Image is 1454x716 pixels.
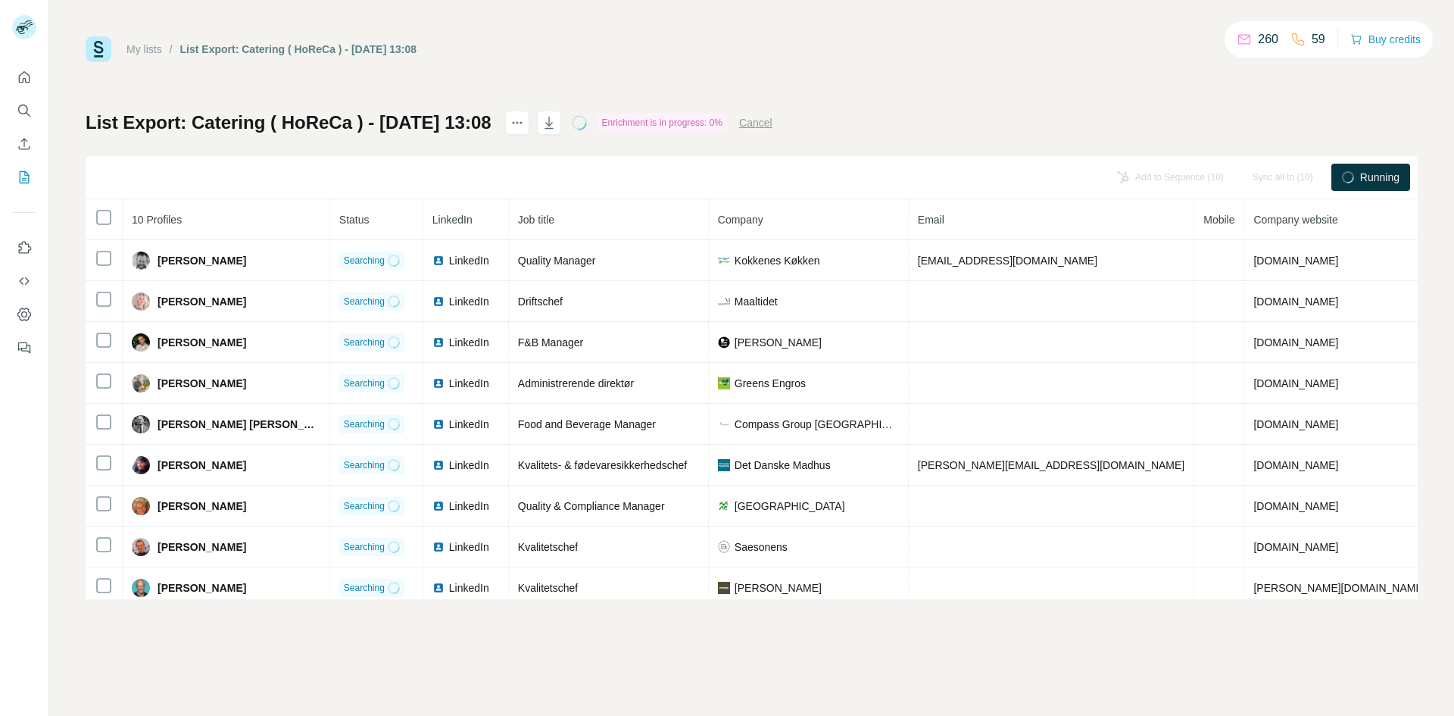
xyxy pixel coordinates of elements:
li: / [170,42,173,57]
span: [PERSON_NAME][EMAIL_ADDRESS][DOMAIN_NAME] [918,459,1184,471]
span: Driftschef [518,295,563,308]
button: Feedback [12,334,36,361]
span: Kokkenes Køkken [735,253,820,268]
span: Searching [344,377,385,390]
img: LinkedIn logo [432,500,445,512]
img: LinkedIn logo [432,541,445,553]
span: Saesonens [735,539,788,555]
span: Company website [1253,214,1337,226]
span: Food and Beverage Manager [518,418,656,430]
span: Searching [344,458,385,472]
img: Avatar [132,415,150,433]
img: company-logo [718,459,730,471]
div: Enrichment is in progress: 0% [598,114,727,132]
span: LinkedIn [432,214,473,226]
button: Cancel [739,115,772,130]
span: Quality Manager [518,255,596,267]
button: Use Surfe on LinkedIn [12,234,36,261]
img: Avatar [132,374,150,392]
span: [DOMAIN_NAME] [1253,459,1338,471]
button: actions [505,111,529,135]
span: Kvalitetschef [518,541,578,553]
p: 260 [1258,30,1278,48]
span: LinkedIn [449,417,489,432]
span: [PERSON_NAME] [158,499,246,514]
span: [PERSON_NAME] [158,539,246,555]
h1: List Export: Catering ( HoReCa ) - [DATE] 13:08 [86,111,491,135]
span: [DOMAIN_NAME] [1253,418,1338,430]
span: [DOMAIN_NAME] [1253,541,1338,553]
span: Searching [344,295,385,308]
span: LinkedIn [449,499,489,514]
span: Compass Group [GEOGRAPHIC_DATA] [735,417,899,432]
span: [DOMAIN_NAME] [1253,295,1338,308]
img: LinkedIn logo [432,418,445,430]
span: [PERSON_NAME] [158,294,246,309]
span: Searching [344,540,385,554]
span: Greens Engros [735,376,806,391]
span: [DOMAIN_NAME] [1253,500,1338,512]
span: [PERSON_NAME] [158,580,246,596]
span: LinkedIn [449,294,489,309]
span: [DOMAIN_NAME] [1253,336,1338,349]
span: Status [339,214,370,226]
span: [PERSON_NAME] [158,253,246,268]
img: LinkedIn logo [432,459,445,471]
img: Avatar [132,333,150,352]
div: List Export: Catering ( HoReCa ) - [DATE] 13:08 [180,42,417,57]
span: LinkedIn [449,539,489,555]
span: Mobile [1203,214,1234,226]
span: LinkedIn [449,376,489,391]
img: company-logo [718,540,730,552]
span: Searching [344,581,385,595]
span: Maaltidet [735,294,778,309]
button: Use Surfe API [12,267,36,295]
img: company-logo [718,500,730,512]
button: Dashboard [12,301,36,328]
span: [GEOGRAPHIC_DATA] [735,499,845,514]
span: F&B Manager [518,336,583,349]
span: Kvalitets- & fødevaresikkerhedschef [518,459,687,471]
span: [DOMAIN_NAME] [1253,377,1338,389]
span: Kvalitetschef [518,582,578,594]
img: Avatar [132,538,150,556]
span: Company [718,214,763,226]
img: company-logo [718,377,730,389]
span: LinkedIn [449,335,489,350]
span: [DOMAIN_NAME] [1253,255,1338,267]
span: LinkedIn [449,458,489,473]
img: company-logo [718,255,730,267]
span: Det Danske Madhus [735,458,831,473]
p: 59 [1312,30,1325,48]
span: Email [918,214,944,226]
img: Avatar [132,456,150,474]
button: Enrich CSV [12,130,36,158]
span: [PERSON_NAME] [735,335,822,350]
span: [PERSON_NAME] [PERSON_NAME] [158,417,320,432]
img: company-logo [718,418,730,430]
img: LinkedIn logo [432,255,445,267]
span: [PERSON_NAME] [158,458,246,473]
span: [EMAIL_ADDRESS][DOMAIN_NAME] [918,255,1097,267]
img: Avatar [132,292,150,311]
img: LinkedIn logo [432,582,445,594]
span: Searching [344,336,385,349]
span: Searching [344,499,385,513]
img: company-logo [718,336,730,349]
span: 10 Profiles [132,214,182,226]
span: Job title [518,214,554,226]
span: Quality & Compliance Manager [518,500,665,512]
span: LinkedIn [449,580,489,596]
img: LinkedIn logo [432,336,445,349]
span: [PERSON_NAME] [735,580,822,596]
span: LinkedIn [449,253,489,268]
button: Quick start [12,64,36,91]
img: Avatar [132,252,150,270]
span: Administrerende direktør [518,377,634,389]
img: LinkedIn logo [432,295,445,308]
img: company-logo [718,582,730,594]
img: LinkedIn logo [432,377,445,389]
span: Searching [344,417,385,431]
span: [PERSON_NAME] [158,376,246,391]
span: Running [1360,170,1399,185]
